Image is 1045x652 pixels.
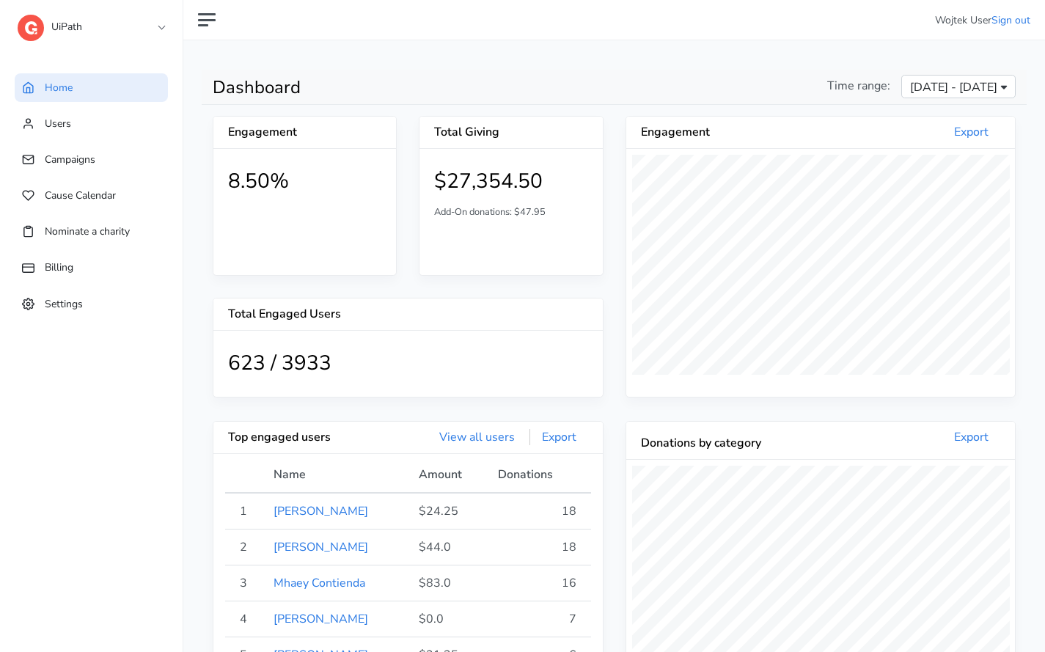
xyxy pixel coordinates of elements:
[228,307,408,321] h5: Total Engaged Users
[410,601,488,637] td: $0.0
[45,224,130,238] span: Nominate a charity
[991,13,1030,27] a: Sign out
[434,125,511,139] h5: Total Giving
[410,565,488,601] td: $83.0
[410,529,488,565] td: $44.0
[15,181,168,210] a: Cause Calendar
[45,81,73,95] span: Home
[942,124,1000,140] a: Export
[45,117,71,131] span: Users
[428,429,527,445] a: View all users
[45,260,73,274] span: Billing
[45,296,83,310] span: Settings
[15,253,168,282] a: Billing
[213,77,604,98] h1: Dashboard
[18,15,44,41] img: logo-dashboard-4662da770dd4bea1a8774357aa970c5cb092b4650ab114813ae74da458e76571.svg
[434,205,587,219] p: Add-On donations: $47.95
[942,429,1000,445] a: Export
[434,169,587,194] h1: $27,354.50
[225,529,265,565] td: 2
[410,493,488,530] td: $24.25
[228,169,381,194] h1: 8.50%
[489,601,591,637] td: 7
[225,493,265,530] td: 1
[225,601,265,637] td: 4
[410,466,488,493] th: Amount
[15,109,168,138] a: Users
[489,466,591,493] th: Donations
[935,12,1030,28] li: Wojtek User
[489,565,591,601] td: 16
[15,290,168,318] a: Settings
[274,611,368,627] a: [PERSON_NAME]
[15,145,168,174] a: Campaigns
[15,217,168,246] a: Nominate a charity
[15,73,168,102] a: Home
[489,529,591,565] td: 18
[228,351,588,376] h1: 623 / 3933
[641,125,821,139] h5: Engagement
[489,493,591,530] td: 18
[228,125,305,139] h5: Engagement
[827,77,890,95] span: Time range:
[910,78,997,96] span: [DATE] - [DATE]
[225,565,265,601] td: 3
[228,431,408,444] h5: Top engaged users
[265,466,410,493] th: Name
[274,539,368,555] a: [PERSON_NAME]
[274,503,368,519] a: [PERSON_NAME]
[18,10,164,37] a: UiPath
[641,436,821,450] h5: Donations by category
[529,429,588,445] a: Export
[45,153,95,166] span: Campaigns
[274,575,365,591] a: Mhaey Contienda
[45,188,116,202] span: Cause Calendar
